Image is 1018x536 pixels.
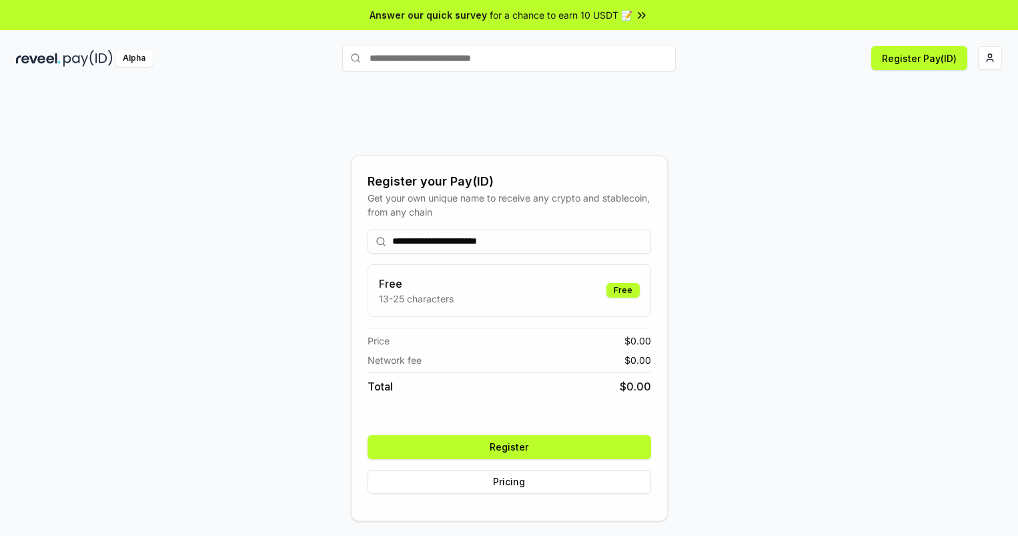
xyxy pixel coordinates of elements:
[490,8,632,22] span: for a chance to earn 10 USDT 📝
[16,50,61,67] img: reveel_dark
[620,378,651,394] span: $ 0.00
[368,378,393,394] span: Total
[624,353,651,367] span: $ 0.00
[624,334,651,348] span: $ 0.00
[871,46,967,70] button: Register Pay(ID)
[606,283,640,298] div: Free
[370,8,487,22] span: Answer our quick survey
[368,334,390,348] span: Price
[379,276,454,292] h3: Free
[379,292,454,306] p: 13-25 characters
[368,172,651,191] div: Register your Pay(ID)
[63,50,113,67] img: pay_id
[115,50,153,67] div: Alpha
[368,353,422,367] span: Network fee
[368,191,651,219] div: Get your own unique name to receive any crypto and stablecoin, from any chain
[368,470,651,494] button: Pricing
[368,435,651,459] button: Register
